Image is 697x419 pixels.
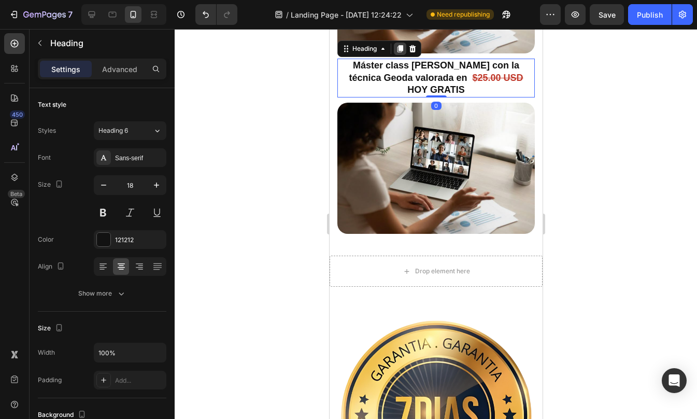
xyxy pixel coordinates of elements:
[10,110,25,119] div: 450
[94,343,166,362] input: Auto
[94,121,166,140] button: Heading 6
[38,153,51,162] div: Font
[38,348,55,357] div: Width
[195,4,237,25] div: Undo/Redo
[98,126,128,135] span: Heading 6
[38,100,66,109] div: Text style
[38,284,166,303] button: Show more
[628,4,672,25] button: Publish
[38,178,65,192] div: Size
[68,8,73,21] p: 7
[662,368,687,393] div: Open Intercom Messenger
[291,9,402,20] span: Landing Page - [DATE] 12:24:22
[38,322,65,336] div: Size
[637,9,663,20] div: Publish
[115,235,164,245] div: 121212
[115,153,164,163] div: Sans-serif
[38,375,62,385] div: Padding
[286,9,289,20] span: /
[51,64,80,75] p: Settings
[50,37,162,49] p: Heading
[38,126,56,135] div: Styles
[330,29,543,419] iframe: Design area
[590,4,624,25] button: Save
[4,4,77,25] button: 7
[8,190,25,198] div: Beta
[78,288,126,299] div: Show more
[102,64,137,75] p: Advanced
[115,376,164,385] div: Add...
[38,235,54,244] div: Color
[437,10,490,19] span: Need republishing
[599,10,616,19] span: Save
[38,260,67,274] div: Align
